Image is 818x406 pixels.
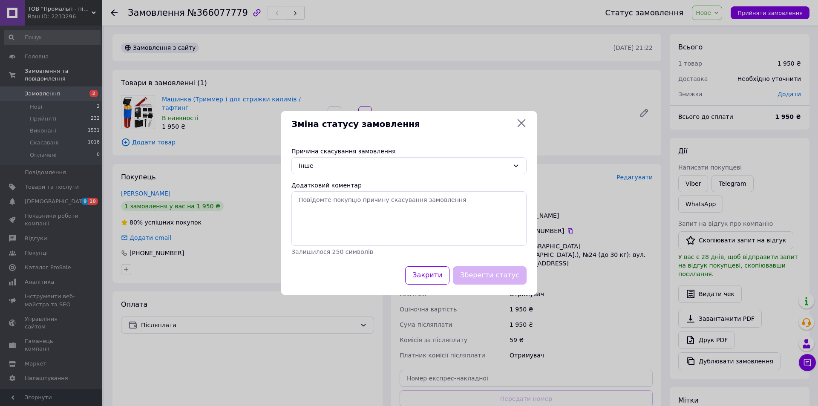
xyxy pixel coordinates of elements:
span: Зміна статусу замовлення [291,118,513,130]
div: Інше [299,161,509,170]
div: Причина скасування замовлення [291,147,527,155]
label: Додатковий коментар [291,182,362,189]
button: Закрити [405,266,449,285]
span: Залишилося 250 символів [291,248,373,255]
